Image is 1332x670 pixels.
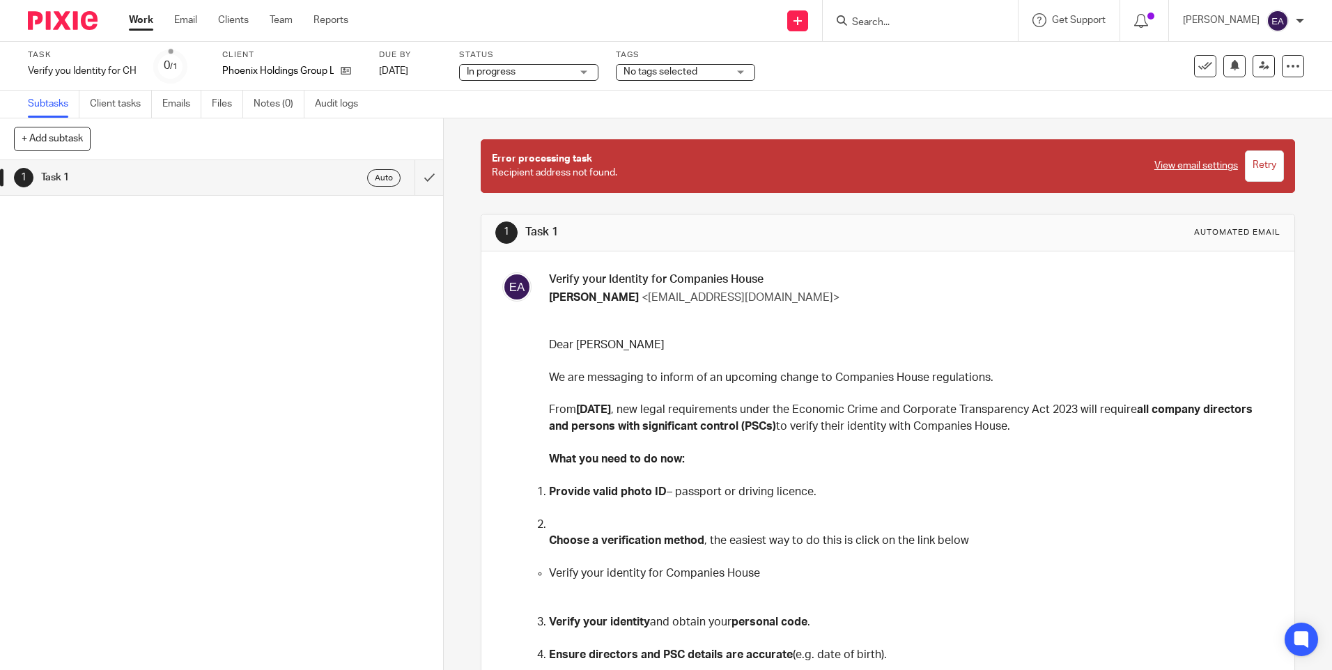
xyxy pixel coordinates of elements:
strong: Verify your identity [549,616,650,628]
strong: Ensure directors and PSC details are accurate [549,649,793,660]
h1: Task 1 [41,167,281,188]
span: <[EMAIL_ADDRESS][DOMAIN_NAME]> [642,292,839,303]
a: View email settings [1154,159,1238,173]
strong: personal code [731,616,807,628]
p: We are messaging to inform of an upcoming change to Companies House regulations. [549,370,1269,386]
span: In progress [467,67,516,77]
h1: Task 1 [525,225,917,240]
p: – passport or driving licence. [549,484,1269,500]
p: and obtain your . [549,614,1269,630]
strong: [DATE] [576,404,611,415]
img: svg%3E [1267,10,1289,32]
label: Client [222,49,362,61]
p: Recipient address not found. [492,152,1140,180]
label: Tags [616,49,755,61]
img: svg%3E [502,272,532,302]
label: Due by [379,49,442,61]
button: + Add subtask [14,127,91,150]
div: 0 [164,58,178,74]
p: Phoenix Holdings Group Ltd [222,64,334,78]
div: 1 [14,168,33,187]
a: Work [129,13,153,27]
a: Files [212,91,243,118]
a: Verify your identity for Companies House [549,568,760,579]
p: [PERSON_NAME] [1183,13,1260,27]
strong: What you need to do now: [549,453,685,465]
p: (e.g. date of birth). [549,647,1269,663]
a: Clients [218,13,249,27]
label: Status [459,49,598,61]
img: Pixie [28,11,98,30]
div: Auto [367,169,401,187]
p: From , new legal requirements under the Economic Crime and Corporate Transparency Act 2023 will r... [549,402,1269,435]
p: Dear [PERSON_NAME] [549,337,1269,353]
strong: all company directors and persons with significant control (PSCs) [549,404,1253,431]
a: Notes (0) [254,91,304,118]
strong: Choose a verification method [549,535,704,546]
span: No tags selected [624,67,697,77]
a: Team [270,13,293,27]
div: Automated email [1194,227,1280,238]
small: /1 [170,63,178,70]
span: [PERSON_NAME] [549,292,639,303]
span: Error processing task [492,154,592,164]
span: Get Support [1052,15,1106,25]
a: Audit logs [315,91,369,118]
h3: Verify your Identity for Companies House [549,272,1269,287]
a: Email [174,13,197,27]
a: Emails [162,91,201,118]
a: Client tasks [90,91,152,118]
strong: Provide valid photo ID [549,486,667,497]
input: Search [851,17,976,29]
a: Reports [313,13,348,27]
input: Retry [1245,150,1284,182]
p: , the easiest way to do this is click on the link below [549,533,1269,549]
span: [DATE] [379,66,408,76]
a: Subtasks [28,91,79,118]
label: Task [28,49,137,61]
div: Verify you Identity for CH [28,64,137,78]
div: 1 [495,221,518,244]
